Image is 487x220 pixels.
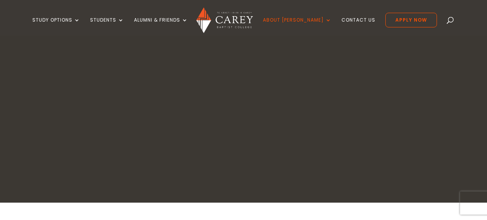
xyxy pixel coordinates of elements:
a: Apply Now [385,13,437,27]
a: About [PERSON_NAME] [263,17,331,36]
img: Carey Baptist College [196,7,253,33]
a: Contact Us [341,17,375,36]
a: Alumni & Friends [134,17,188,36]
a: Students [90,17,124,36]
a: Study Options [32,17,80,36]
